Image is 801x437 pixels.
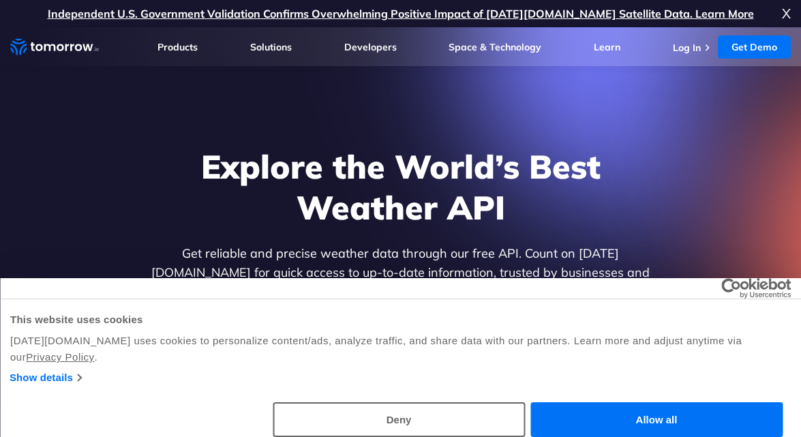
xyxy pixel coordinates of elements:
a: Products [157,41,198,53]
button: Deny [273,402,525,437]
a: Show details [10,370,81,386]
a: Usercentrics Cookiebot - opens in a new window [671,278,791,299]
div: [DATE][DOMAIN_NAME] uses cookies to personalize content/ads, analyze traffic, and share data with... [10,333,791,365]
button: Allow all [530,402,783,437]
a: Get Demo [718,35,791,59]
a: Privacy Policy [26,351,94,363]
a: Independent U.S. Government Validation Confirms Overwhelming Positive Impact of [DATE][DOMAIN_NAM... [48,7,754,20]
a: Learn [594,41,620,53]
a: Solutions [250,41,292,53]
a: Space & Technology [449,41,541,53]
a: Developers [344,41,397,53]
div: This website uses cookies [10,312,791,328]
a: Home link [10,37,99,57]
p: Get reliable and precise weather data through our free API. Count on [DATE][DOMAIN_NAME] for quic... [138,244,664,320]
h1: Explore the World’s Best Weather API [138,146,664,228]
a: Log In [673,42,701,54]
